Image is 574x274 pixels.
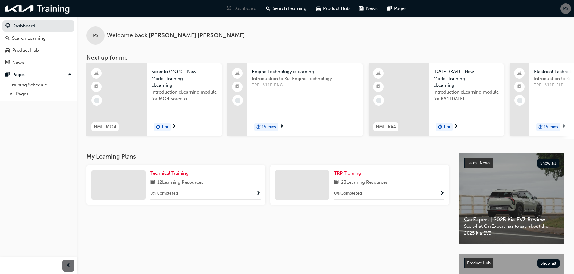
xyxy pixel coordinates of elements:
button: Show Progress [256,190,261,197]
span: 15 mins [262,124,276,131]
a: Latest NewsShow all [464,158,559,168]
span: booktick-icon [376,83,381,91]
span: guage-icon [5,23,10,29]
span: learningRecordVerb_NONE-icon [235,98,240,103]
button: Pages [2,69,74,80]
span: laptop-icon [517,69,522,77]
span: next-icon [172,124,176,129]
span: pages-icon [387,5,392,12]
a: Search Learning [2,33,74,44]
a: Latest NewsShow allCarExpert | 2025 Kia EV3 ReviewSee what CarExpert has to say about the 2025 Ki... [459,153,564,244]
span: 0 % Completed [150,190,178,197]
span: laptop-icon [235,69,240,77]
span: up-icon [68,71,72,79]
span: [DATE] (KA4) - New Model Training - eLearning [434,68,499,89]
a: NME-MQ4Sorento (MQ4) - New Model Training - eLearningIntroduction eLearning module for MQ4 Sorent... [86,63,222,136]
span: Introduction eLearning module for MQ4 Sorento [152,89,217,102]
span: car-icon [316,5,321,12]
span: 15 mins [544,124,558,131]
span: Introduction eLearning module for KA4 [DATE] [434,89,499,102]
button: Show all [537,259,560,268]
span: duration-icon [256,123,261,131]
span: TRP Training [334,171,361,176]
span: pages-icon [5,72,10,78]
h3: My Learning Plans [86,153,449,160]
span: NME-MQ4 [94,124,116,131]
span: duration-icon [156,123,160,131]
a: news-iconNews [354,2,382,15]
button: DashboardSearch LearningProduct HubNews [2,19,74,69]
a: Product Hub [2,45,74,56]
div: Pages [12,71,25,78]
button: Show Progress [440,190,444,197]
span: book-icon [150,179,155,186]
a: Technical Training [150,170,191,177]
span: News [366,5,378,12]
span: NME-KA4 [376,124,396,131]
span: Sorento (MQ4) - New Model Training - eLearning [152,68,217,89]
a: Engine Technology eLearningIntroduction to Kia Engine TechnologyTRP-LVL1E-ENGduration-icon15 mins [227,63,363,136]
span: next-icon [454,124,458,129]
button: Show all [537,159,560,168]
span: 0 % Completed [334,190,362,197]
div: Search Learning [12,35,46,42]
a: search-iconSearch Learning [261,2,311,15]
span: See what CarExpert has to say about the 2025 Kia EV3. [464,223,559,236]
span: Product Hub [467,260,491,266]
span: learningResourceType_ELEARNING-icon [376,69,381,77]
a: Product HubShow all [464,258,560,268]
span: Introduction to Kia Engine Technology [252,75,358,82]
a: Dashboard [2,20,74,32]
span: CarExpert | 2025 Kia EV3 Review [464,216,559,223]
span: 1 hr [444,124,450,131]
span: learningRecordVerb_NONE-icon [517,98,522,103]
span: learningResourceType_ELEARNING-icon [94,69,99,77]
span: book-icon [334,179,339,186]
span: booktick-icon [235,83,240,91]
span: search-icon [5,36,10,41]
a: News [2,57,74,68]
a: pages-iconPages [382,2,411,15]
span: 1 hr [162,124,168,131]
div: News [12,59,24,66]
a: All Pages [7,89,74,99]
span: learningRecordVerb_NONE-icon [376,98,381,103]
img: kia-training [3,2,72,15]
span: booktick-icon [517,83,522,91]
span: Welcome back , [PERSON_NAME] [PERSON_NAME] [107,32,245,39]
span: Product Hub [323,5,350,12]
span: Technical Training [150,171,189,176]
a: NME-KA4[DATE] (KA4) - New Model Training - eLearningIntroduction eLearning module for KA4 [DATE]d... [369,63,504,136]
span: learningRecordVerb_NONE-icon [94,98,99,103]
span: duration-icon [538,123,543,131]
a: guage-iconDashboard [222,2,261,15]
button: PS [560,3,571,14]
span: prev-icon [66,262,71,269]
span: Search Learning [273,5,306,12]
span: 12 Learning Resources [157,179,203,186]
span: next-icon [561,124,566,129]
span: booktick-icon [94,83,99,91]
a: Training Schedule [7,80,74,90]
span: news-icon [359,5,364,12]
h3: Next up for me [77,54,574,61]
span: Show Progress [256,191,261,196]
span: Pages [394,5,406,12]
span: Latest News [467,160,490,165]
span: 23 Learning Resources [341,179,388,186]
span: next-icon [279,124,284,129]
a: TRP Training [334,170,363,177]
span: Show Progress [440,191,444,196]
span: TRP-LVL1E-ENG [252,82,358,89]
span: Dashboard [234,5,256,12]
span: PS [93,32,98,39]
a: car-iconProduct Hub [311,2,354,15]
div: Product Hub [12,47,39,54]
span: PS [563,5,568,12]
span: news-icon [5,60,10,66]
span: guage-icon [227,5,231,12]
span: car-icon [5,48,10,53]
span: Engine Technology eLearning [252,68,358,75]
